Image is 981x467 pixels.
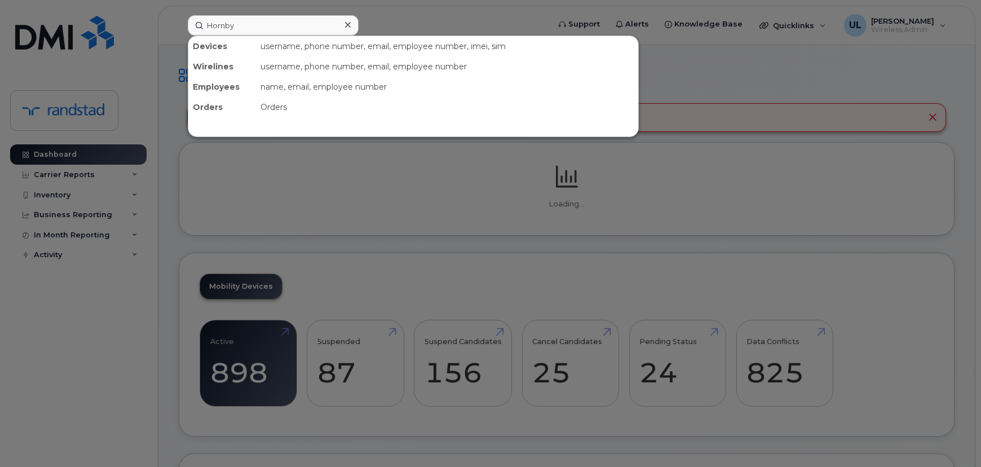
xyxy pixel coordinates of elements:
div: username, phone number, email, employee number [256,56,638,77]
div: Devices [188,36,256,56]
div: username, phone number, email, employee number, imei, sim [256,36,638,56]
div: Wirelines [188,56,256,77]
div: Employees [188,77,256,97]
div: Orders [188,97,256,117]
div: name, email, employee number [256,77,638,97]
div: Orders [256,97,638,117]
